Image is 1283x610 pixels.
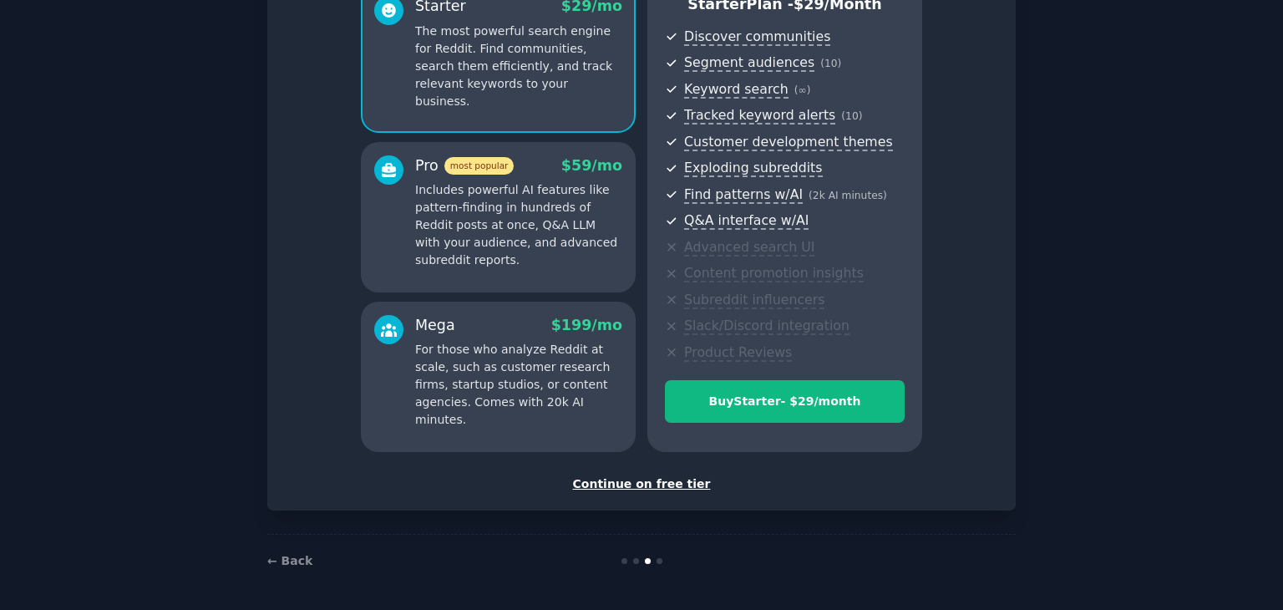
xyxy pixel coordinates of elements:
[415,181,622,269] p: Includes powerful AI features like pattern-finding in hundreds of Reddit posts at once, Q&A LLM w...
[841,110,862,122] span: ( 10 )
[561,157,622,174] span: $ 59 /mo
[665,380,905,423] button: BuyStarter- $29/month
[415,23,622,110] p: The most powerful search engine for Reddit. Find communities, search them efficiently, and track ...
[285,475,998,493] div: Continue on free tier
[267,554,312,567] a: ← Back
[666,393,904,410] div: Buy Starter - $ 29 /month
[684,186,803,204] span: Find patterns w/AI
[684,212,809,230] span: Q&A interface w/AI
[684,134,893,151] span: Customer development themes
[684,318,849,335] span: Slack/Discord integration
[415,315,455,336] div: Mega
[415,341,622,429] p: For those who analyze Reddit at scale, such as customer research firms, startup studios, or conte...
[684,292,824,309] span: Subreddit influencers
[684,28,830,46] span: Discover communities
[684,239,814,257] span: Advanced search UI
[684,54,814,72] span: Segment audiences
[415,155,514,176] div: Pro
[684,265,864,282] span: Content promotion insights
[794,84,811,96] span: ( ∞ )
[684,344,792,362] span: Product Reviews
[551,317,622,333] span: $ 199 /mo
[684,160,822,177] span: Exploding subreddits
[809,190,887,201] span: ( 2k AI minutes )
[444,157,515,175] span: most popular
[684,107,835,125] span: Tracked keyword alerts
[684,81,789,99] span: Keyword search
[820,58,841,69] span: ( 10 )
